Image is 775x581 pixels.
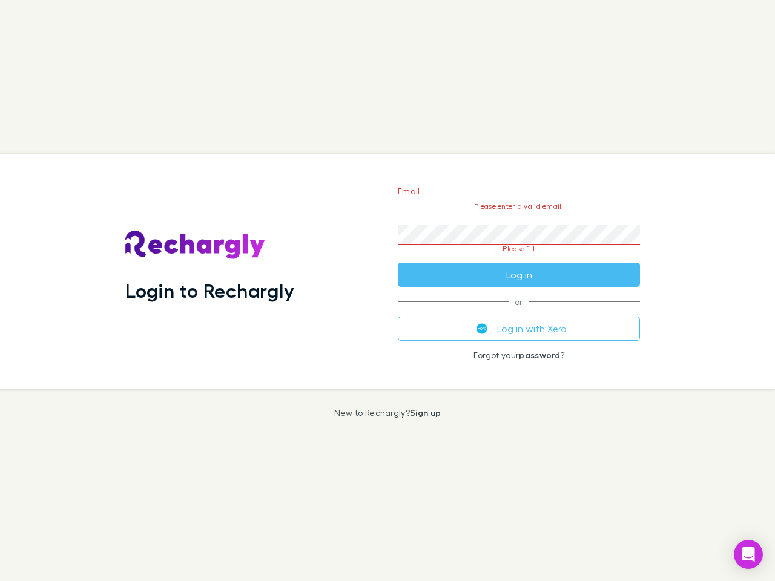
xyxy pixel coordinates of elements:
p: New to Rechargly? [334,408,441,418]
a: Sign up [410,407,441,418]
p: Please enter a valid email. [398,202,640,211]
div: Open Intercom Messenger [734,540,763,569]
a: password [519,350,560,360]
img: Xero's logo [477,323,487,334]
img: Rechargly's Logo [125,231,266,260]
p: Forgot your ? [398,350,640,360]
h1: Login to Rechargly [125,279,294,302]
p: Please fill [398,245,640,253]
button: Log in with Xero [398,317,640,341]
button: Log in [398,263,640,287]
